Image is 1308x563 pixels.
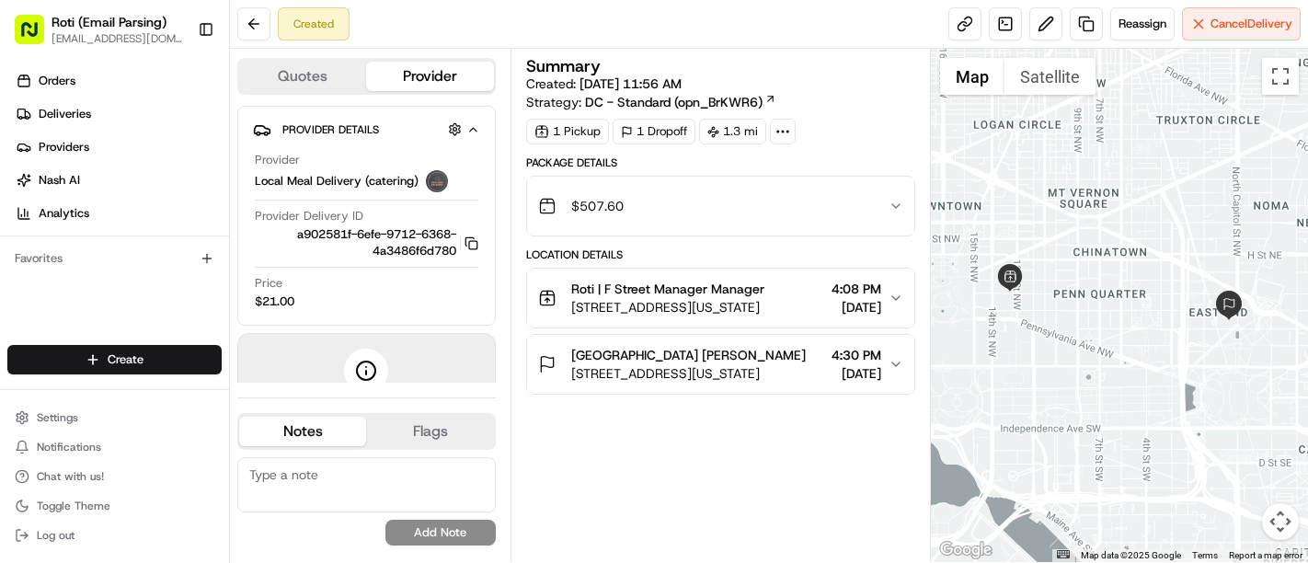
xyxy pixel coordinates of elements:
span: Provider Delivery ID [255,208,363,224]
div: Favorites [7,244,222,273]
span: Provider Details [282,122,379,137]
div: Location Details [526,247,915,262]
h3: Summary [526,58,601,75]
a: Terms (opens in new tab) [1192,550,1218,560]
button: Notifications [7,434,222,460]
span: [STREET_ADDRESS][US_STATE] [571,364,806,383]
button: a902581f-6efe-9712-6368-4a3486f6d780 [255,226,478,259]
a: Orders [7,66,229,96]
span: Cancel Delivery [1210,16,1292,32]
img: lmd_logo.png [426,170,448,192]
a: Analytics [7,199,229,228]
button: Reassign [1110,7,1175,40]
span: [DATE] [832,364,881,383]
a: DC - Standard (opn_BrKWR6) [585,93,776,111]
span: [DATE] [832,298,881,316]
span: 4:30 PM [832,346,881,364]
a: Report a map error [1229,550,1302,560]
span: 4:08 PM [832,280,881,298]
button: Provider Details [253,114,480,144]
img: Google [935,538,996,562]
span: DC - Standard (opn_BrKWR6) [585,93,763,111]
span: Analytics [39,205,89,222]
a: Open this area in Google Maps (opens a new window) [935,538,996,562]
span: Chat with us! [37,469,104,484]
a: Providers [7,132,229,162]
span: Settings [37,410,78,425]
button: Log out [7,523,222,548]
button: Settings [7,405,222,431]
button: Keyboard shortcuts [1057,550,1070,558]
span: Notifications [37,440,101,454]
span: Price [255,275,282,292]
button: Toggle fullscreen view [1262,58,1299,95]
button: Create [7,345,222,374]
button: Notes [239,417,366,446]
button: Show street map [940,58,1004,95]
button: Quotes [239,62,366,91]
span: $507.60 [571,197,624,215]
div: 1 Dropoff [613,119,695,144]
span: Deliveries [39,106,91,122]
div: 1 Pickup [526,119,609,144]
button: Map camera controls [1262,503,1299,540]
span: Created: [526,75,682,93]
button: Flags [366,417,493,446]
button: Roti (Email Parsing)[EMAIL_ADDRESS][DOMAIN_NAME] [7,7,190,52]
span: Roti | F Street Manager Manager [571,280,764,298]
span: Create [108,351,143,368]
span: Toggle Theme [37,499,110,513]
span: [DATE] 11:56 AM [579,75,682,92]
button: Roti (Email Parsing) [52,13,166,31]
span: Local Meal Delivery (catering) [255,173,419,190]
a: Nash AI [7,166,229,195]
span: Reassign [1119,16,1166,32]
button: [EMAIL_ADDRESS][DOMAIN_NAME] [52,31,183,46]
span: Orders [39,73,75,89]
button: Show satellite imagery [1004,58,1096,95]
div: Package Details [526,155,915,170]
button: $507.60 [527,177,914,236]
button: Toggle Theme [7,493,222,519]
button: CancelDelivery [1182,7,1301,40]
button: Chat with us! [7,464,222,489]
span: Log out [37,528,75,543]
span: [STREET_ADDRESS][US_STATE] [571,298,764,316]
span: Providers [39,139,89,155]
a: Deliveries [7,99,229,129]
button: Roti | F Street Manager Manager[STREET_ADDRESS][US_STATE]4:08 PM[DATE] [527,269,914,327]
button: Provider [366,62,493,91]
span: Nash AI [39,172,80,189]
div: Strategy: [526,93,776,111]
span: $21.00 [255,293,294,310]
button: [GEOGRAPHIC_DATA] [PERSON_NAME][STREET_ADDRESS][US_STATE]4:30 PM[DATE] [527,335,914,394]
div: 1.3 mi [699,119,766,144]
span: Map data ©2025 Google [1081,550,1181,560]
span: Provider [255,152,300,168]
span: [GEOGRAPHIC_DATA] [PERSON_NAME] [571,346,806,364]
